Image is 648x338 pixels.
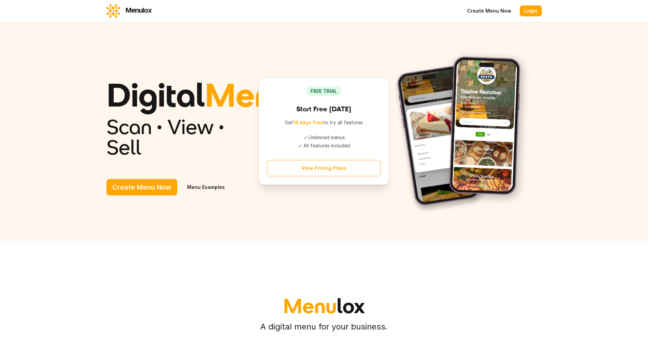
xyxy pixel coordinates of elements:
img: logo [106,4,120,18]
a: Menulox [106,4,152,18]
a: Create Menu Now [463,5,516,16]
span: 14 days free [293,119,323,125]
h3: Start Free [DATE] [267,104,381,114]
button: Create Menu Now [106,179,177,195]
p: A digital menu for your business. [260,321,388,332]
h2: lox [283,295,365,316]
span: Menu [283,292,337,319]
p: Get to try all features [267,119,381,126]
button: View Pricing Plans [267,160,381,176]
li: ✓ Unlimited menus [267,134,381,141]
h2: Scan • View • Sell [106,116,244,157]
div: FREE TRIAL [306,86,341,96]
li: ✓ All features included [267,142,381,149]
img: banner image [393,49,531,214]
a: Menu Examples [181,179,231,195]
span: Menu [205,74,291,116]
a: Login [520,5,542,16]
h1: Digital [106,78,244,111]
